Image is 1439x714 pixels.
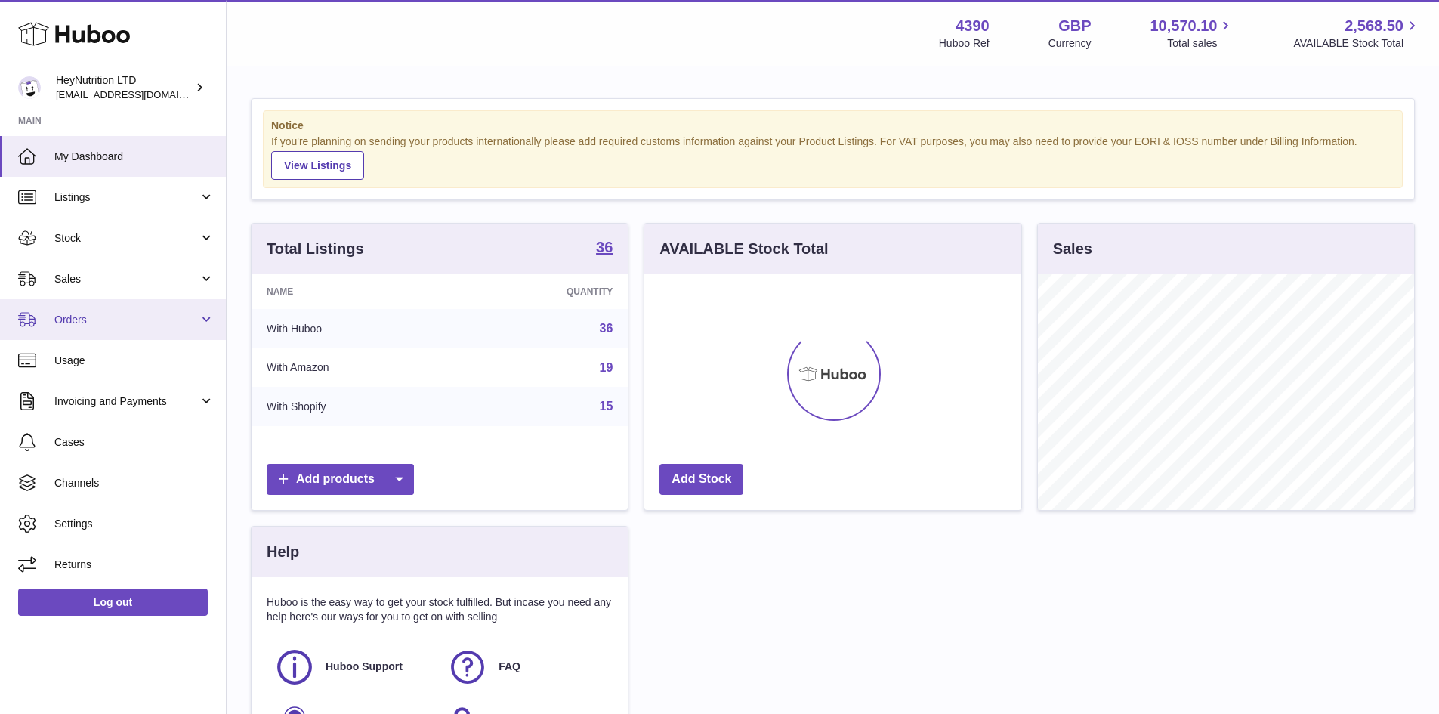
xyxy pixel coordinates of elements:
h3: AVAILABLE Stock Total [659,239,828,259]
a: 10,570.10 Total sales [1150,16,1234,51]
a: Huboo Support [274,647,432,688]
a: 36 [600,322,613,335]
img: info@heynutrition.com [18,76,41,99]
div: HeyNutrition LTD [56,73,192,102]
a: Log out [18,589,208,616]
td: With Huboo [252,309,458,348]
span: FAQ [499,660,520,674]
a: 2,568.50 AVAILABLE Stock Total [1293,16,1421,51]
a: Add products [267,464,414,495]
strong: Notice [271,119,1394,133]
div: Huboo Ref [939,36,990,51]
div: If you're planning on sending your products internationally please add required customs informati... [271,134,1394,180]
span: 2,568.50 [1345,16,1403,36]
span: Total sales [1167,36,1234,51]
td: With Amazon [252,348,458,388]
span: Usage [54,354,215,368]
h3: Help [267,542,299,562]
span: Stock [54,231,199,246]
a: 36 [596,240,613,258]
a: FAQ [447,647,605,688]
h3: Sales [1053,239,1092,259]
span: Listings [54,190,199,205]
strong: GBP [1058,16,1091,36]
strong: 36 [596,240,613,255]
span: Cases [54,435,215,450]
a: View Listings [271,151,364,180]
span: My Dashboard [54,150,215,164]
span: Returns [54,558,215,572]
td: With Shopify [252,387,458,426]
h3: Total Listings [267,239,364,259]
a: Add Stock [659,464,743,495]
span: Invoicing and Payments [54,394,199,409]
span: Orders [54,313,199,327]
th: Name [252,274,458,309]
p: Huboo is the easy way to get your stock fulfilled. But incase you need any help here's our ways f... [267,595,613,624]
span: Huboo Support [326,660,403,674]
div: Currency [1048,36,1092,51]
a: 15 [600,400,613,413]
span: Sales [54,272,199,286]
a: 19 [600,361,613,374]
th: Quantity [458,274,628,309]
span: Settings [54,517,215,531]
span: [EMAIL_ADDRESS][DOMAIN_NAME] [56,88,222,100]
span: Channels [54,476,215,490]
span: 10,570.10 [1150,16,1217,36]
strong: 4390 [956,16,990,36]
span: AVAILABLE Stock Total [1293,36,1421,51]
